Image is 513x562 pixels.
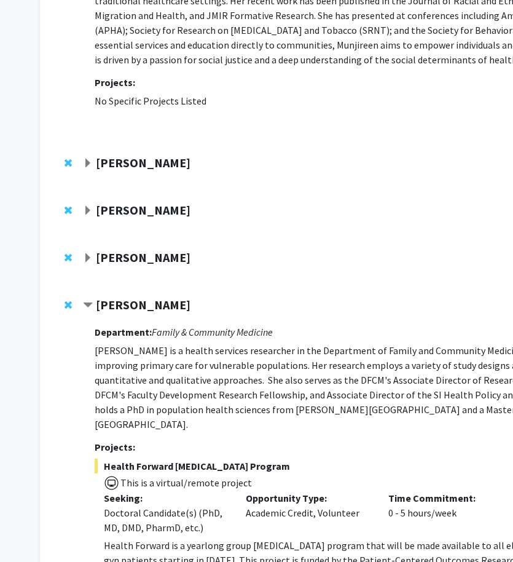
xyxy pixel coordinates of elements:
span: Expand Grace Lu-Yao Bookmark [83,159,93,168]
strong: [PERSON_NAME] [96,155,190,170]
strong: [PERSON_NAME] [96,297,190,312]
i: Family & Community Medicine [152,326,273,338]
p: Opportunity Type: [246,491,370,505]
span: No Specific Projects Listed [95,95,206,107]
span: This is a virtual/remote project [119,477,252,489]
strong: [PERSON_NAME] [96,202,190,218]
strong: Projects: [95,441,135,453]
p: Seeking: [104,491,228,505]
p: Time Commitment: [388,491,512,505]
strong: Department: [95,326,152,338]
span: Remove Grace Lu-Yao from bookmarks [65,158,72,168]
span: Expand Kristin Rising Bookmark [83,253,93,263]
strong: Projects: [95,76,135,89]
span: Remove Kristin Rising from bookmarks [65,253,72,263]
div: Academic Credit, Volunteer [237,491,379,535]
span: Remove Fan Lee from bookmarks [65,205,72,215]
span: Expand Fan Lee Bookmark [83,206,93,216]
div: Doctoral Candidate(s) (PhD, MD, DMD, PharmD, etc.) [104,505,228,535]
span: Contract Amy Cunningham Bookmark [83,301,93,311]
iframe: Chat [9,507,52,553]
span: Remove Amy Cunningham from bookmarks [65,300,72,310]
strong: [PERSON_NAME] [96,250,190,265]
